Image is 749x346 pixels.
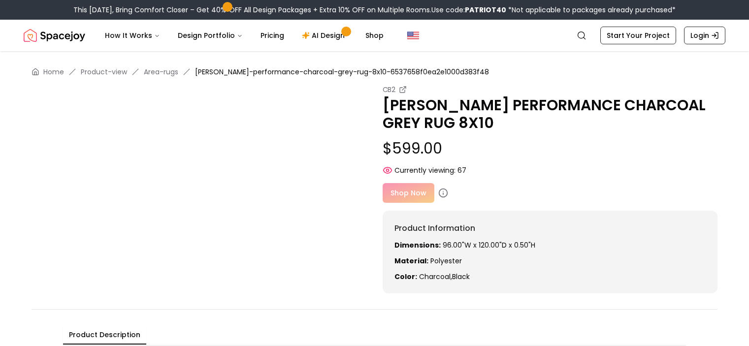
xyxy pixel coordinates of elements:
a: Login [684,27,725,44]
span: Use code: [431,5,506,15]
span: Currently viewing: [394,165,456,175]
strong: Color: [394,272,417,282]
nav: Main [97,26,391,45]
div: This [DATE], Bring Comfort Closer – Get 40% OFF All Design Packages + Extra 10% OFF on Multiple R... [73,5,676,15]
img: Spacejoy Logo [24,26,85,45]
button: Product Description [63,326,146,345]
strong: Dimensions: [394,240,441,250]
span: 67 [457,165,466,175]
span: *Not applicable to packages already purchased* [506,5,676,15]
a: Home [43,67,64,77]
nav: breadcrumb [32,67,717,77]
small: CB2 [383,85,395,94]
span: Polyester [430,256,462,266]
button: Design Portfolio [170,26,251,45]
h6: Product Information [394,222,706,234]
a: Pricing [253,26,292,45]
p: $599.00 [383,140,718,157]
a: Start Your Project [600,27,676,44]
img: United States [407,30,419,41]
b: PATRIOT40 [465,5,506,15]
a: Product-view [81,67,127,77]
a: AI Design [294,26,356,45]
p: 96.00"W x 120.00"D x 0.50"H [394,240,706,250]
span: [PERSON_NAME]-performance-charcoal-grey-rug-8x10-6537658f0ea2e1000d383f48 [195,67,489,77]
p: [PERSON_NAME] PERFORMANCE CHARCOAL GREY RUG 8X10 [383,96,718,132]
a: Area-rugs [144,67,178,77]
button: How It Works [97,26,168,45]
a: Spacejoy [24,26,85,45]
a: Shop [358,26,391,45]
strong: Material: [394,256,428,266]
span: black [452,272,470,282]
span: charcoal , [419,272,452,282]
nav: Global [24,20,725,51]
